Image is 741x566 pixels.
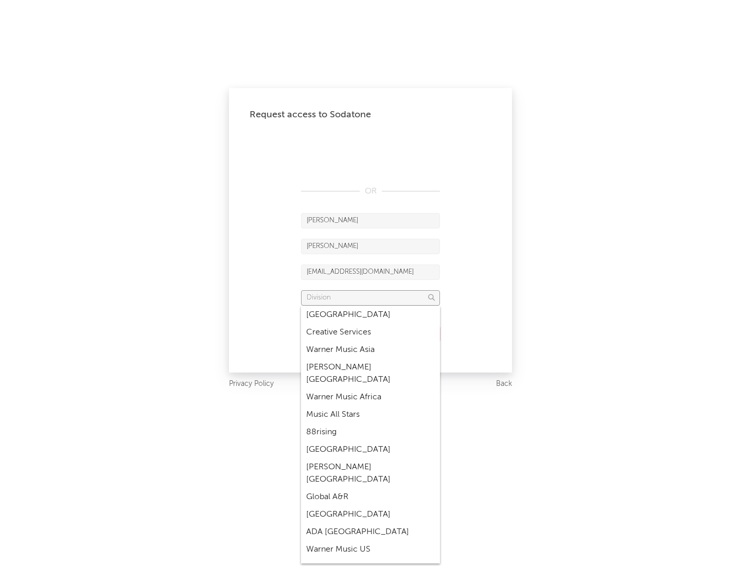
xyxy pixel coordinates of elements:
[229,378,274,391] a: Privacy Policy
[250,109,491,121] div: Request access to Sodatone
[301,523,440,541] div: ADA [GEOGRAPHIC_DATA]
[301,541,440,558] div: Warner Music US
[301,324,440,341] div: Creative Services
[301,506,440,523] div: [GEOGRAPHIC_DATA]
[301,290,440,306] input: Division
[301,306,440,324] div: [GEOGRAPHIC_DATA]
[301,239,440,254] input: Last Name
[301,213,440,228] input: First Name
[301,359,440,388] div: [PERSON_NAME] [GEOGRAPHIC_DATA]
[301,488,440,506] div: Global A&R
[301,423,440,441] div: 88rising
[301,458,440,488] div: [PERSON_NAME] [GEOGRAPHIC_DATA]
[301,264,440,280] input: Email
[301,441,440,458] div: [GEOGRAPHIC_DATA]
[301,406,440,423] div: Music All Stars
[301,341,440,359] div: Warner Music Asia
[496,378,512,391] a: Back
[301,185,440,198] div: OR
[301,388,440,406] div: Warner Music Africa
